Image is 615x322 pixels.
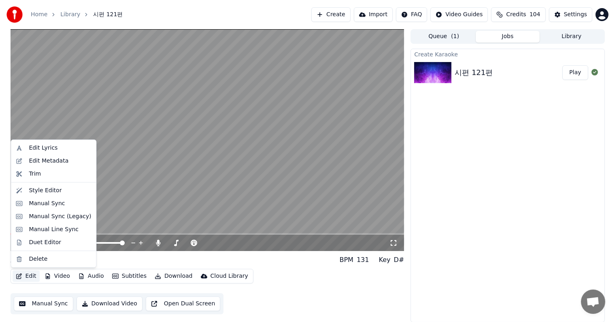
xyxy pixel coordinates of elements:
button: Manual Sync [14,296,73,311]
button: Audio [75,270,107,282]
span: ( 1 ) [451,32,459,41]
div: Key [379,255,391,265]
div: 시편 121편 [455,67,493,78]
button: Create [311,7,351,22]
button: FAQ [396,7,427,22]
button: Library [540,31,604,43]
button: Subtitles [109,270,150,282]
div: Trim [29,170,41,178]
div: Settings [564,11,587,19]
div: Edit Lyrics [29,144,57,152]
div: Duet Editor [29,238,61,247]
a: Home [31,11,47,19]
button: Settings [549,7,592,22]
a: 채팅 열기 [581,290,605,314]
div: Delete [29,255,47,263]
div: Edit Metadata [29,157,68,165]
button: Video [41,270,73,282]
button: Jobs [476,31,540,43]
button: Credits104 [491,7,545,22]
nav: breadcrumb [31,11,123,19]
div: Cloud Library [211,272,248,280]
div: Manual Line Sync [29,225,79,234]
span: 시편 121편 [93,11,123,19]
span: 104 [530,11,541,19]
div: Create Karaoke [411,49,604,59]
button: Download [151,270,196,282]
button: Queue [412,31,476,43]
div: Manual Sync [29,200,65,208]
div: Style Editor [29,187,62,195]
button: Open Dual Screen [146,296,221,311]
span: Credits [506,11,526,19]
img: youka [6,6,23,23]
button: Import [354,7,393,22]
a: Library [60,11,80,19]
button: Edit [13,270,40,282]
button: Video Guides [430,7,488,22]
button: Download Video [77,296,143,311]
div: 131 [357,255,369,265]
div: BPM [340,255,353,265]
div: D# [394,255,404,265]
div: Manual Sync (Legacy) [29,213,91,221]
button: Play [562,65,588,80]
